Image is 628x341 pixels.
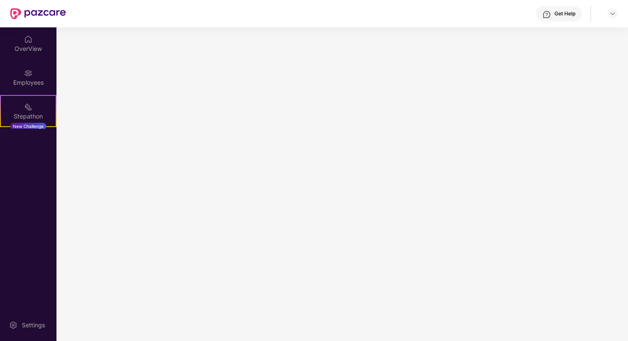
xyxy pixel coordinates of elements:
[24,69,33,77] img: svg+xml;base64,PHN2ZyBpZD0iRW1wbG95ZWVzIiB4bWxucz0iaHR0cDovL3d3dy53My5vcmcvMjAwMC9zdmciIHdpZHRoPS...
[542,10,551,19] img: svg+xml;base64,PHN2ZyBpZD0iSGVscC0zMngzMiIgeG1sbnM9Imh0dHA6Ly93d3cudzMub3JnLzIwMDAvc3ZnIiB3aWR0aD...
[609,10,616,17] img: svg+xml;base64,PHN2ZyBpZD0iRHJvcGRvd24tMzJ4MzIiIHhtbG5zPSJodHRwOi8vd3d3LnczLm9yZy8yMDAwL3N2ZyIgd2...
[1,112,56,121] div: Stepathon
[9,321,18,329] img: svg+xml;base64,PHN2ZyBpZD0iU2V0dGluZy0yMHgyMCIgeG1sbnM9Imh0dHA6Ly93d3cudzMub3JnLzIwMDAvc3ZnIiB3aW...
[24,103,33,111] img: svg+xml;base64,PHN2ZyB4bWxucz0iaHR0cDovL3d3dy53My5vcmcvMjAwMC9zdmciIHdpZHRoPSIyMSIgaGVpZ2h0PSIyMC...
[19,321,47,329] div: Settings
[554,10,575,17] div: Get Help
[24,35,33,44] img: svg+xml;base64,PHN2ZyBpZD0iSG9tZSIgeG1sbnM9Imh0dHA6Ly93d3cudzMub3JnLzIwMDAvc3ZnIiB3aWR0aD0iMjAiIG...
[10,8,66,19] img: New Pazcare Logo
[10,123,46,130] div: New Challenge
